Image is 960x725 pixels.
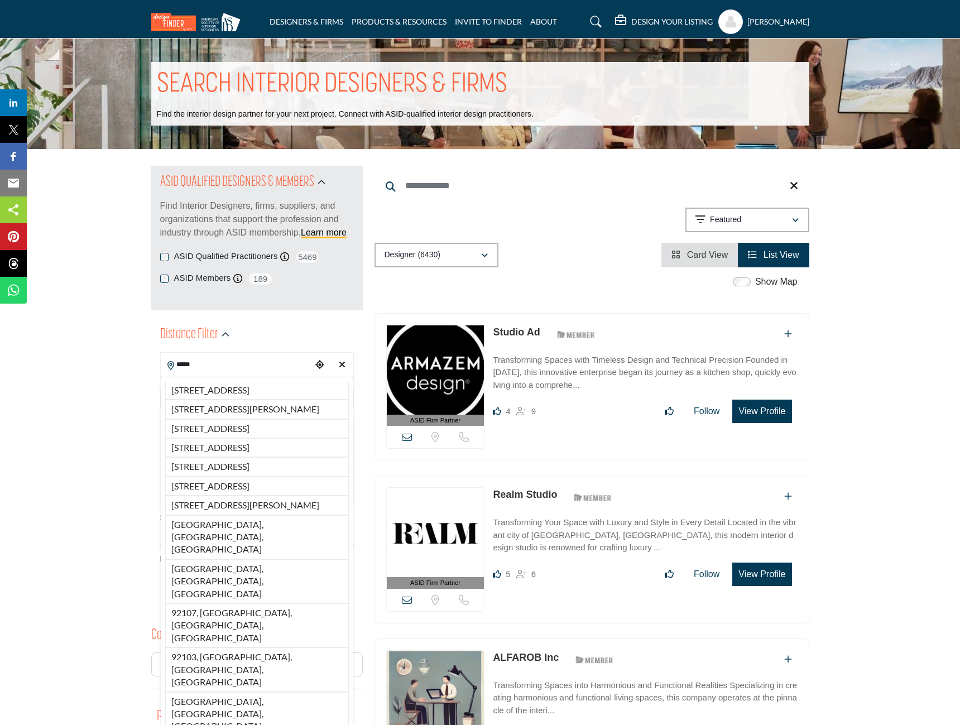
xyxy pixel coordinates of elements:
input: Search Keyword [375,172,809,199]
input: ASID Qualified Practitioners checkbox [160,253,169,261]
p: Featured [710,214,741,225]
input: Search Category [151,652,363,676]
a: Search [579,13,609,31]
span: 9 [531,406,536,416]
img: Site Logo [151,13,246,31]
label: Show Map [755,275,798,289]
button: Like listing [657,563,681,585]
li: [STREET_ADDRESS] [165,381,349,400]
a: ASID Firm Partner [387,488,484,589]
div: Followers [516,405,536,418]
h2: ASID QUALIFIED DESIGNERS & MEMBERS [160,172,314,193]
p: Find Interior Designers, firms, suppliers, and organizations that support the profession and indu... [160,199,354,239]
li: [STREET_ADDRESS][PERSON_NAME] [165,496,349,515]
li: 92103, [GEOGRAPHIC_DATA], [GEOGRAPHIC_DATA], [GEOGRAPHIC_DATA] [165,647,349,692]
button: View Profile [732,400,791,423]
a: DESIGNERS & FIRMS [270,17,343,26]
button: Show hide supplier dropdown [718,9,743,34]
div: Choose your current location [311,353,328,377]
div: DESIGN YOUR LISTING [615,15,713,28]
button: Featured [685,208,809,232]
a: Add To List [784,329,792,339]
a: View Card [671,250,728,260]
a: Transforming Spaces with Timeless Design and Technical Precision Founded in [DATE], this innovati... [493,347,797,392]
p: Realm Studio [493,487,557,502]
span: ASID Firm Partner [410,416,460,425]
button: Follow [687,563,727,585]
span: 5 [506,569,510,579]
span: 6 [531,569,536,579]
span: 5469 [295,250,320,264]
button: Follow [687,400,727,422]
span: N/A [160,553,173,565]
li: [GEOGRAPHIC_DATA], [GEOGRAPHIC_DATA], [GEOGRAPHIC_DATA] [165,515,349,559]
input: Search Location [161,354,311,376]
span: Card View [687,250,728,260]
li: Card View [661,243,738,267]
a: Realm Studio [493,489,557,500]
p: Transforming Your Space with Luxury and Style in Every Detail Located in the vibrant city of [GEO... [493,516,797,554]
a: ALFAROB Inc [493,652,559,663]
div: Search within: [160,512,354,524]
p: Transforming Spaces into Harmonious and Functional Realities Specializing in creating harmonious ... [493,679,797,717]
a: INVITE TO FINDER [455,17,522,26]
a: Add To List [784,492,792,501]
li: [STREET_ADDRESS][PERSON_NAME] [165,400,349,419]
span: 4 [506,406,510,416]
button: Like listing [657,400,681,422]
p: ALFAROB Inc [493,650,559,665]
img: ASID Members Badge Icon [551,328,601,342]
li: List View [738,243,809,267]
button: View Profile [732,563,791,586]
p: Transforming Spaces with Timeless Design and Technical Precision Founded in [DATE], this innovati... [493,354,797,392]
p: Find the interior design partner for your next project. Connect with ASID-qualified interior desi... [157,109,534,120]
div: Clear search location [334,353,351,377]
h1: SEARCH INTERIOR DESIGNERS & FIRMS [157,68,507,102]
h2: Distance Filter [160,325,218,345]
img: Realm Studio [387,488,484,577]
img: Studio Ad [387,325,484,415]
li: [STREET_ADDRESS] [165,457,349,476]
a: Studio Ad [493,327,540,338]
input: ASID Members checkbox [160,275,169,283]
p: Designer (6430) [385,249,440,261]
h5: [PERSON_NAME] [747,16,809,27]
a: Transforming Spaces into Harmonious and Functional Realities Specializing in creating harmonious ... [493,673,797,717]
a: Collapse ▲ [160,581,354,592]
li: [STREET_ADDRESS] [165,419,349,438]
li: [STREET_ADDRESS] [165,477,349,496]
a: ASID Firm Partner [387,325,484,426]
label: ASID Qualified Practitioners [174,250,278,263]
a: Add To List [784,655,792,664]
a: Transforming Your Space with Luxury and Style in Every Detail Located in the vibrant city of [GEO... [493,510,797,554]
a: ABOUT [530,17,557,26]
i: Likes [493,407,501,415]
span: ASID Firm Partner [410,578,460,588]
li: [GEOGRAPHIC_DATA], [GEOGRAPHIC_DATA], [GEOGRAPHIC_DATA] [165,559,349,603]
i: Likes [493,570,501,578]
a: Learn more [301,228,347,237]
span: 189 [248,272,273,286]
p: Studio Ad [493,325,540,340]
img: ASID Members Badge Icon [568,490,618,504]
div: Followers [516,568,536,581]
button: Designer (6430) [375,243,498,267]
span: List View [764,250,799,260]
label: ASID Members [174,272,231,285]
img: ASID Members Badge Icon [569,653,620,667]
h2: Categories [151,626,195,646]
a: PRODUCTS & RESOURCES [352,17,447,26]
li: [STREET_ADDRESS] [165,438,349,457]
h5: DESIGN YOUR LISTING [631,17,713,27]
li: 92107, [GEOGRAPHIC_DATA], [GEOGRAPHIC_DATA], [GEOGRAPHIC_DATA] [165,603,349,647]
a: View List [748,250,799,260]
